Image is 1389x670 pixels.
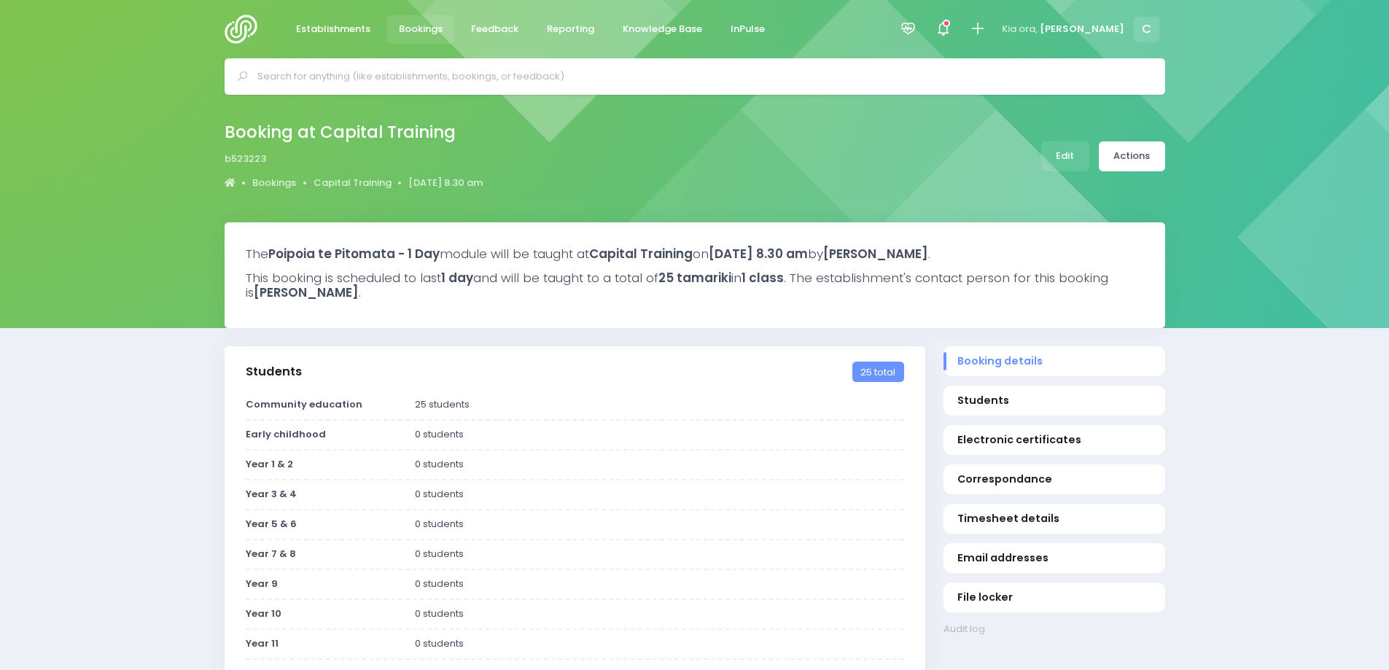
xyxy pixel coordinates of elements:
a: Timesheet details [943,504,1165,534]
a: Bookings [387,15,455,44]
a: Establishments [284,15,383,44]
div: 0 students [405,427,913,442]
h3: This booking is scheduled to last and will be taught to a total of in . The establishment's conta... [246,270,1144,300]
a: Audit log [943,622,1165,636]
strong: Year 11 [246,636,279,650]
span: Bookings [399,22,443,36]
span: 25 total [852,362,903,382]
a: InPulse [719,15,777,44]
div: 0 students [405,487,913,502]
strong: 1 day [441,269,473,287]
strong: Community education [246,397,362,411]
span: Knowledge Base [623,22,702,36]
div: 0 students [405,547,913,561]
span: Reporting [547,22,594,36]
div: 25 students [405,397,913,412]
strong: Year 3 & 4 [246,487,297,501]
strong: Year 5 & 6 [246,517,297,531]
strong: Capital Training [589,245,693,262]
strong: 1 class [742,269,784,287]
strong: [PERSON_NAME] [254,284,359,301]
div: 0 students [405,607,913,621]
a: File locker [943,583,1165,612]
a: Capital Training [314,176,392,190]
span: Electronic certificates [957,432,1151,448]
strong: Year 10 [246,607,281,620]
a: Bookings [252,176,296,190]
a: [DATE] 8.30 am [408,176,483,190]
strong: Early childhood [246,427,326,441]
span: Establishments [296,22,370,36]
img: Logo [225,15,266,44]
a: Students [943,386,1165,416]
a: Booking details [943,346,1165,376]
a: Knowledge Base [611,15,715,44]
span: Kia ora, [1002,22,1038,36]
span: Booking details [957,354,1151,369]
div: 0 students [405,517,913,531]
div: 0 students [405,636,913,651]
strong: Year 9 [246,577,278,591]
span: C [1134,17,1159,42]
h3: The module will be taught at on by . [246,246,1144,261]
div: 0 students [405,457,913,472]
a: Actions [1099,141,1165,171]
a: Reporting [535,15,607,44]
h2: Booking at Capital Training [225,122,471,142]
a: Feedback [459,15,531,44]
strong: Poipoia te Pitomata - 1 Day [268,245,440,262]
input: Search for anything (like establishments, bookings, or feedback) [257,66,1145,87]
span: Feedback [471,22,518,36]
a: Edit [1041,141,1089,171]
span: Correspondance [957,472,1151,487]
strong: [DATE] 8.30 am [709,245,808,262]
h3: Students [246,365,302,379]
span: [PERSON_NAME] [1040,22,1124,36]
strong: 25 tamariki [658,269,731,287]
span: Email addresses [957,550,1151,566]
span: InPulse [731,22,765,36]
span: b523223 [225,152,266,166]
a: Email addresses [943,543,1165,573]
strong: [PERSON_NAME] [823,245,928,262]
span: Students [957,393,1151,408]
span: Timesheet details [957,511,1151,526]
a: Correspondance [943,464,1165,494]
div: 0 students [405,577,913,591]
a: Electronic certificates [943,425,1165,455]
span: File locker [957,590,1151,605]
strong: Year 7 & 8 [246,547,296,561]
strong: Year 1 & 2 [246,457,293,471]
